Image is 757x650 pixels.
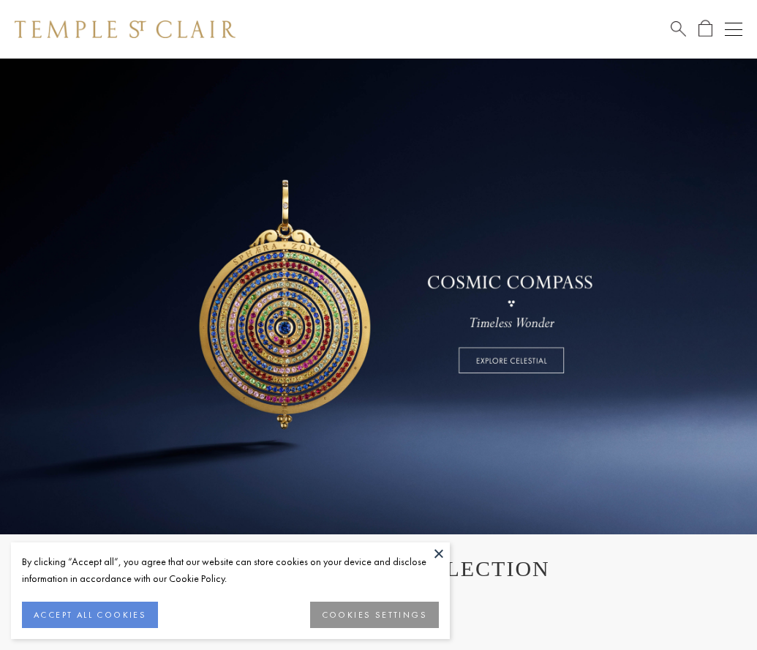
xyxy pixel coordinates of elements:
[671,20,686,38] a: Search
[22,553,439,587] div: By clicking “Accept all”, you agree that our website can store cookies on your device and disclos...
[310,602,439,628] button: COOKIES SETTINGS
[698,20,712,38] a: Open Shopping Bag
[725,20,742,38] button: Open navigation
[22,602,158,628] button: ACCEPT ALL COOKIES
[15,20,236,38] img: Temple St. Clair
